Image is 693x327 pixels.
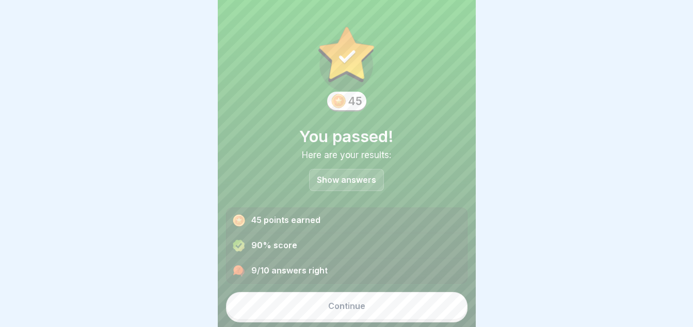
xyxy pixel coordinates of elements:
[328,301,365,311] div: Continue
[227,259,467,283] div: 9/10 answers right
[226,292,468,320] button: Continue
[348,95,362,108] div: 45
[227,233,467,259] div: 90% score
[226,150,468,160] div: Here are your results:
[317,176,376,184] p: Show answers
[226,127,468,146] h1: You passed!
[227,208,467,233] div: 45 points earned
